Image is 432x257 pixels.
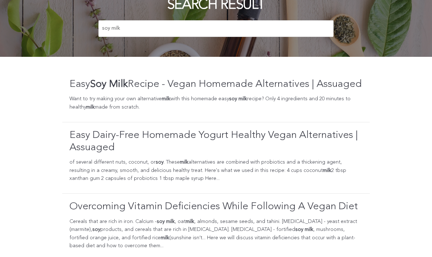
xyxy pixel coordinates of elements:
[161,235,169,240] span: milk
[92,227,100,232] span: soy
[166,219,175,224] span: milk
[156,160,164,165] span: soy
[157,219,165,224] span: soy
[98,20,334,37] input: Search
[323,168,331,173] span: milk
[69,158,363,182] p: of several different nuts, coconut, or . These alternatives are combined with probiotics and a th...
[396,222,432,257] iframe: Chat Widget
[69,79,362,91] a: EasySoy MilkRecipe - Vegan Homemade Alternatives | Assuaged
[86,105,95,110] span: milk
[180,160,189,165] span: milk
[305,227,313,232] span: milk
[69,130,363,154] a: Easy Dairy-Free Homemade Yogurt Healthy Vegan Alternatives | Assuaged
[186,219,194,224] span: milk
[69,201,358,213] a: Overcoming Vitamin Deficiencies While Following A Vegan Diet
[229,96,237,101] span: soy
[238,96,247,101] span: milk
[109,79,128,89] span: Milk
[90,79,106,89] span: Soy
[69,218,363,250] p: Cereals that are rich in iron. Calcium - , oat , almonds, sesame seeds, and tahini. [MEDICAL_DATA...
[162,96,170,101] span: milk
[69,95,363,111] p: Want to try making your own alternative with this homemade easy recipe? Only 4 ingredients and 20...
[295,227,303,232] span: soy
